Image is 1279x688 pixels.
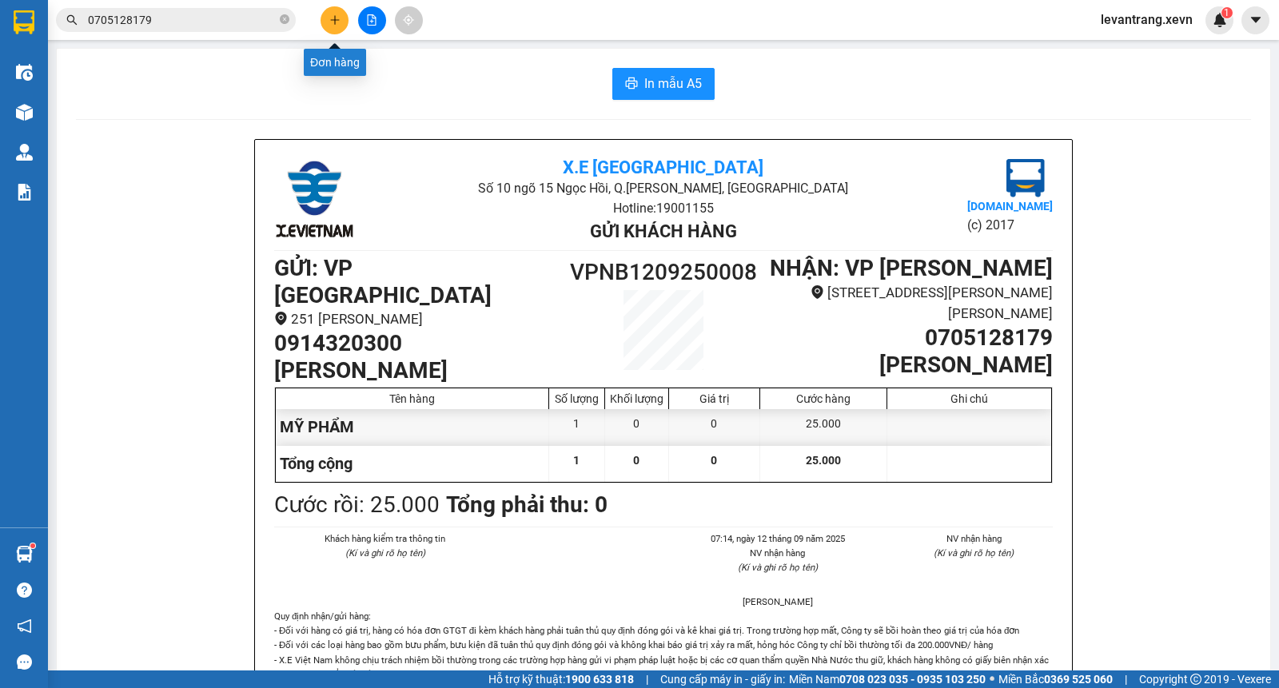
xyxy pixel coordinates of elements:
strong: 0369 525 060 [1044,673,1113,686]
div: Khối lượng [609,392,664,405]
span: Hỗ trợ kỹ thuật: [488,670,634,688]
button: plus [321,6,349,34]
button: caret-down [1241,6,1269,34]
span: | [646,670,648,688]
li: 251 [PERSON_NAME] [274,308,566,330]
span: question-circle [17,583,32,598]
span: plus [329,14,341,26]
h1: VPNB1209250008 [566,255,761,290]
img: logo.jpg [274,159,354,239]
h1: 0705128179 [761,324,1053,352]
div: Giá trị [673,392,755,405]
img: solution-icon [16,184,33,201]
i: (Kí và ghi rõ họ tên) [738,562,818,573]
span: levantrang.xevn [1088,10,1205,30]
img: warehouse-icon [16,104,33,121]
div: Cước hàng [764,392,883,405]
span: aim [403,14,414,26]
li: Hotline: 19001155 [149,59,668,79]
div: 0 [669,409,760,445]
h1: [PERSON_NAME] [761,352,1053,379]
span: close-circle [280,14,289,24]
b: Tổng phải thu: 0 [446,491,608,518]
li: [STREET_ADDRESS][PERSON_NAME][PERSON_NAME] [761,282,1053,324]
i: (Kí và ghi rõ họ tên) [345,547,425,559]
span: printer [625,77,638,92]
span: 1 [573,454,580,467]
span: Miền Bắc [998,670,1113,688]
span: environment [811,285,824,299]
div: 0 [605,409,669,445]
b: GỬI : VP [PERSON_NAME] [20,116,277,142]
li: NV nhận hàng [699,546,857,560]
button: file-add [358,6,386,34]
div: Cước rồi : 25.000 [274,487,440,523]
li: 07:14, ngày 12 tháng 09 năm 2025 [699,531,857,546]
span: 25.000 [806,454,841,467]
i: (Kí và ghi rõ họ tên) [934,547,1014,559]
div: Tên hàng [280,392,544,405]
img: logo.jpg [1006,159,1045,197]
li: NV nhận hàng [895,531,1054,546]
div: Số lượng [553,392,600,405]
h1: 0914320300 [274,330,566,357]
li: (c) 2017 [967,215,1053,235]
span: copyright [1190,674,1201,685]
div: MỸ PHẨM [276,409,549,445]
span: caret-down [1249,13,1263,27]
span: In mẫu A5 [644,74,702,93]
img: logo-vxr [14,10,34,34]
li: Hotline: 19001155 [404,198,922,218]
span: Tổng cộng [280,454,353,473]
div: Ghi chú [891,392,1047,405]
b: [DOMAIN_NAME] [967,200,1053,213]
span: notification [17,618,32,634]
img: warehouse-icon [16,546,33,563]
b: GỬI : VP [GEOGRAPHIC_DATA] [274,255,492,308]
div: 25.000 [760,409,887,445]
li: Số 10 ngõ 15 Ngọc Hồi, Q.[PERSON_NAME], [GEOGRAPHIC_DATA] [404,178,922,198]
span: search [66,14,78,26]
li: [PERSON_NAME] [699,595,857,609]
span: 0 [711,454,717,467]
b: NHẬN : VP [PERSON_NAME] [770,255,1053,281]
span: 1 [1224,7,1229,18]
button: printerIn mẫu A5 [612,68,715,100]
span: Miền Nam [789,670,986,688]
b: X.E [GEOGRAPHIC_DATA] [563,157,763,177]
sup: 1 [30,543,35,548]
input: Tìm tên, số ĐT hoặc mã đơn [88,11,277,29]
img: logo.jpg [20,20,100,100]
li: Khách hàng kiểm tra thông tin [306,531,464,546]
li: Số 10 ngõ 15 Ngọc Hồi, Q.[PERSON_NAME], [GEOGRAPHIC_DATA] [149,39,668,59]
strong: 1900 633 818 [565,673,634,686]
img: warehouse-icon [16,144,33,161]
img: warehouse-icon [16,64,33,81]
span: Cung cấp máy in - giấy in: [660,670,785,688]
strong: 0708 023 035 - 0935 103 250 [839,673,986,686]
span: ⚪️ [990,676,994,682]
div: 1 [549,409,605,445]
img: icon-new-feature [1213,13,1227,27]
span: close-circle [280,13,289,28]
span: message [17,654,32,670]
span: environment [274,312,288,325]
span: 0 [633,454,639,467]
button: aim [395,6,423,34]
sup: 1 [1221,7,1233,18]
span: | [1125,670,1127,688]
span: file-add [366,14,377,26]
b: Gửi khách hàng [590,221,737,241]
h1: [PERSON_NAME] [274,357,566,384]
